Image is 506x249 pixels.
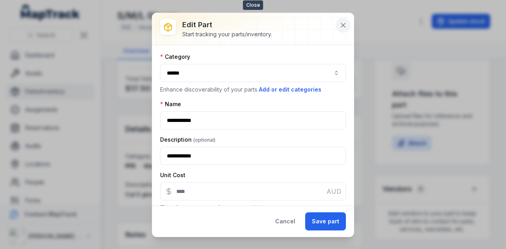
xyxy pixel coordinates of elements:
[182,30,272,38] div: Start tracking your parts/inventory.
[305,212,346,230] button: Save part
[160,100,181,108] label: Name
[160,111,346,129] input: :r45:-form-item-label
[243,0,263,10] span: Close
[160,53,190,61] label: Category
[259,85,322,94] button: Add or edit categories
[160,147,346,165] input: :r46:-form-item-label
[268,212,302,230] button: Cancel
[160,171,185,179] label: Unit Cost
[160,136,215,144] label: Description
[160,204,346,219] p: This allows you to perform cost analysis, generate cost reports, or track part expenses. We recom...
[160,85,346,94] p: Enhance discoverability of your parts.
[182,19,272,30] h3: Edit part
[160,182,346,200] input: :r47:-form-item-label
